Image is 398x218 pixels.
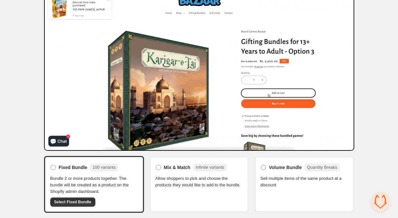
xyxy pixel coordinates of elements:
span: 100 variants [92,165,116,170]
span: Infinite variants [196,165,224,170]
span: Fixed Bundle [59,164,88,171]
span: Volume Bundle [269,164,302,171]
span: Mix & Match [164,164,191,171]
button: Select Fixed Bundle [50,197,95,207]
a: Open chat [371,192,390,211]
span: Bundle 2 or more products together. The bundle will be created as a product on the Shopify admin ... [50,175,138,195]
span: Sell multiple items of the same product at a discount [261,175,348,188]
span: Allow shoppers to pick and choose the products they would like to add to the bundle. [155,175,243,188]
span: Quantity Breaks [307,165,337,170]
span: Select Fixed Bundle [54,199,91,205]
